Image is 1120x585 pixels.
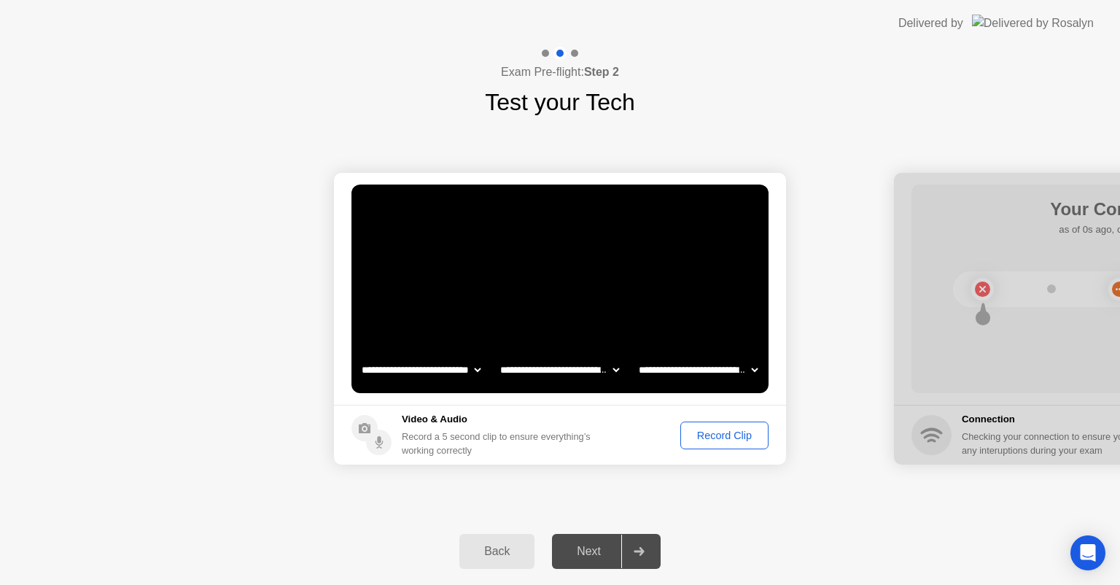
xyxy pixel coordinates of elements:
h5: Video & Audio [402,412,596,427]
button: Record Clip [680,422,769,449]
b: Step 2 [584,66,619,78]
select: Available cameras [359,355,483,384]
div: . . . [607,201,625,218]
div: Record a 5 second clip to ensure everything’s working correctly [402,430,596,457]
select: Available speakers [497,355,622,384]
div: ! [597,201,615,218]
div: Next [556,545,621,558]
div: Record Clip [685,430,763,441]
select: Available microphones [636,355,761,384]
div: Delivered by [898,15,963,32]
div: Open Intercom Messenger [1070,535,1105,570]
div: Back [464,545,530,558]
button: Back [459,534,534,569]
img: Delivered by Rosalyn [972,15,1094,31]
button: Next [552,534,661,569]
h1: Test your Tech [485,85,635,120]
h4: Exam Pre-flight: [501,63,619,81]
